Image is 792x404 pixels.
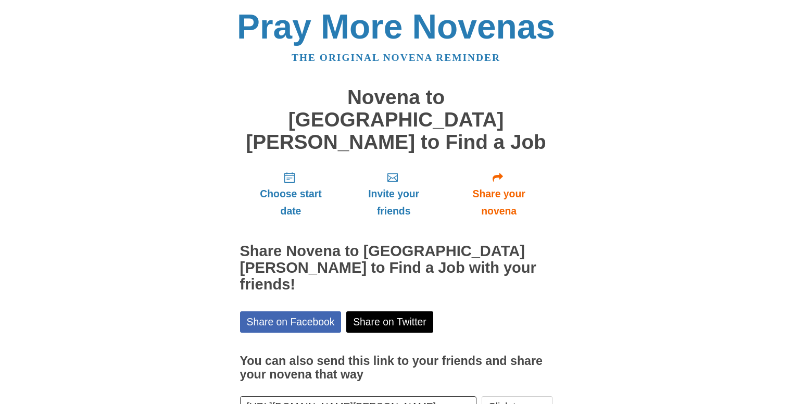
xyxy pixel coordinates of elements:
h3: You can also send this link to your friends and share your novena that way [240,355,552,381]
a: Pray More Novenas [237,7,555,46]
h1: Novena to [GEOGRAPHIC_DATA][PERSON_NAME] to Find a Job [240,86,552,153]
a: Share your novena [446,163,552,225]
a: Share on Twitter [346,311,433,333]
a: Share on Facebook [240,311,342,333]
span: Choose start date [250,185,332,220]
h2: Share Novena to [GEOGRAPHIC_DATA][PERSON_NAME] to Find a Job with your friends! [240,243,552,293]
span: Share your novena [456,185,542,220]
span: Invite your friends [352,185,435,220]
a: The original novena reminder [292,52,500,63]
a: Choose start date [240,163,342,225]
a: Invite your friends [342,163,445,225]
